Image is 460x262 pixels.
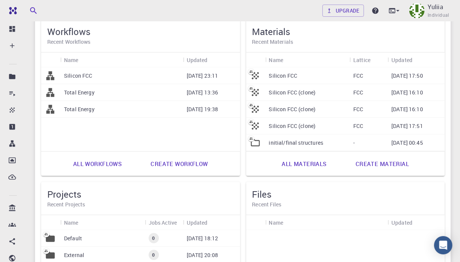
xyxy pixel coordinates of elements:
[183,215,240,230] div: Updated
[252,38,439,46] h6: Recent Materials
[353,122,363,130] p: FCC
[283,216,295,228] button: Sort
[353,139,355,147] p: -
[183,53,240,67] div: Updated
[412,54,425,66] button: Sort
[370,54,383,66] button: Sort
[322,5,364,17] a: Upgrade
[265,215,388,230] div: Name
[187,53,208,67] div: Updated
[187,235,218,242] p: [DATE] 18:12
[391,72,423,80] p: [DATE] 17:50
[269,105,316,113] p: Silicon FCC (clone)
[269,122,316,130] p: Silicon FCC (clone)
[41,215,60,230] div: Icon
[60,215,145,230] div: Name
[409,3,425,18] img: Yuliia
[434,236,452,254] div: Open Intercom Messenger
[149,215,177,230] div: Jobs Active
[353,72,363,80] p: FCC
[187,72,218,80] p: [DATE] 23:11
[142,155,216,173] a: Create workflow
[269,139,324,147] p: initial/final structures
[391,53,412,67] div: Updated
[347,155,417,173] a: Create material
[187,215,208,230] div: Updated
[64,53,79,67] div: Name
[391,89,423,96] p: [DATE] 16:10
[12,5,54,12] span: Поддержка
[64,72,93,80] p: Silicon FCC
[412,216,425,228] button: Sort
[353,89,363,96] p: FCC
[64,235,82,242] p: Default
[273,155,335,173] a: All materials
[246,215,265,230] div: Icon
[64,251,84,259] p: External
[187,251,218,259] p: [DATE] 20:08
[353,53,370,67] div: Lattice
[208,216,220,228] button: Sort
[265,53,350,67] div: Name
[269,89,316,96] p: Silicon FCC (clone)
[353,105,363,113] p: FCC
[428,2,443,11] p: Yuliia
[64,89,95,96] p: Total Energy
[252,188,439,200] h5: Files
[149,235,158,241] span: 0
[149,252,158,258] span: 0
[349,53,388,67] div: Lattice
[65,155,130,173] a: All workflows
[41,53,60,67] div: Icon
[391,139,423,147] p: [DATE] 00:45
[145,215,183,230] div: Jobs Active
[388,53,445,67] div: Updated
[252,26,439,38] h5: Materials
[79,216,91,228] button: Sort
[79,54,91,66] button: Sort
[269,215,284,230] div: Name
[269,53,284,67] div: Name
[252,200,439,209] h6: Recent Files
[64,215,79,230] div: Name
[391,105,423,113] p: [DATE] 16:10
[428,11,449,19] span: Individual
[47,200,234,209] h6: Recent Projects
[187,89,218,96] p: [DATE] 13:36
[47,26,234,38] h5: Workflows
[391,122,423,130] p: [DATE] 17:51
[391,215,412,230] div: Updated
[6,7,17,14] img: logo
[283,54,295,66] button: Sort
[64,105,95,113] p: Total Energy
[246,53,265,67] div: Icon
[47,38,234,46] h6: Recent Workflows
[269,72,298,80] p: Silicon FCC
[60,53,183,67] div: Name
[47,188,234,200] h5: Projects
[208,54,220,66] button: Sort
[388,215,445,230] div: Updated
[187,105,218,113] p: [DATE] 19:38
